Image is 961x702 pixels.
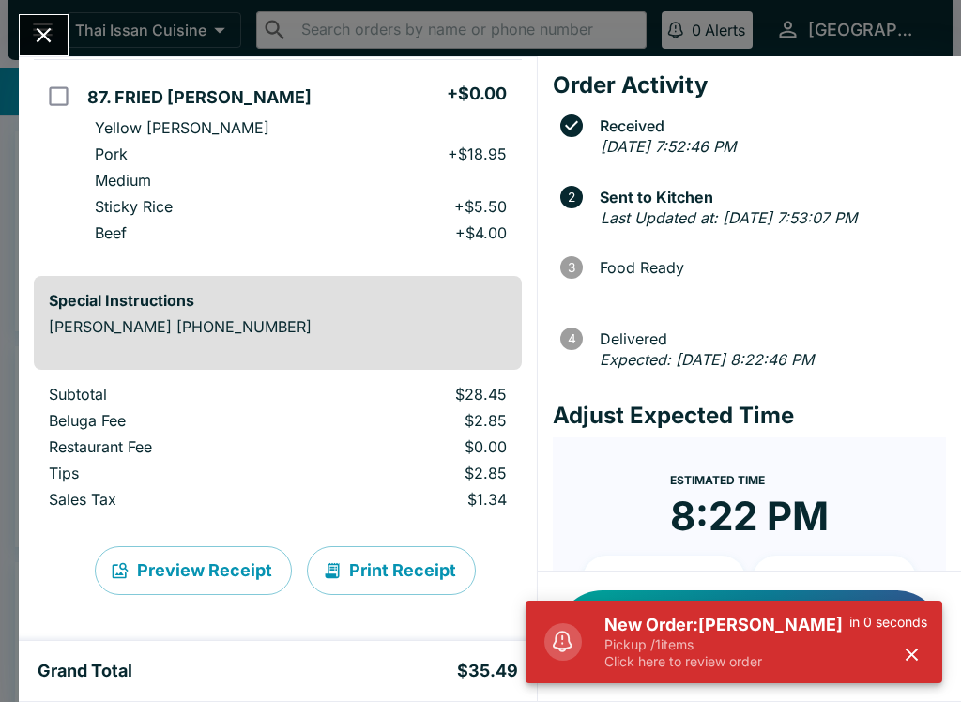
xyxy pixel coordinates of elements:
[553,402,946,430] h4: Adjust Expected Time
[670,473,765,487] span: Estimated Time
[455,223,507,242] p: + $4.00
[49,437,292,456] p: Restaurant Fee
[95,546,292,595] button: Preview Receipt
[322,464,506,482] p: $2.85
[670,492,829,541] time: 8:22 PM
[447,83,507,105] h5: + $0.00
[38,660,132,682] h5: Grand Total
[601,208,857,227] em: Last Updated at: [DATE] 7:53:07 PM
[568,260,575,275] text: 3
[567,331,575,346] text: 4
[448,145,507,163] p: + $18.95
[600,350,814,369] em: Expected: [DATE] 8:22:46 PM
[322,490,506,509] p: $1.34
[568,190,575,205] text: 2
[95,197,173,216] p: Sticky Rice
[87,86,312,109] h5: 87. FRIED [PERSON_NAME]
[322,411,506,430] p: $2.85
[557,590,942,682] button: Notify Customer Food is Ready
[95,118,269,137] p: Yellow [PERSON_NAME]
[590,189,946,206] span: Sent to Kitchen
[49,464,292,482] p: Tips
[20,15,68,55] button: Close
[49,317,507,336] p: [PERSON_NAME] [PHONE_NUMBER]
[590,259,946,276] span: Food Ready
[49,385,292,404] p: Subtotal
[95,145,128,163] p: Pork
[49,490,292,509] p: Sales Tax
[322,437,506,456] p: $0.00
[590,117,946,134] span: Received
[604,636,849,653] p: Pickup / 1 items
[454,197,507,216] p: + $5.50
[590,330,946,347] span: Delivered
[49,411,292,430] p: Beluga Fee
[34,385,522,516] table: orders table
[49,291,507,310] h6: Special Instructions
[553,71,946,99] h4: Order Activity
[95,171,151,190] p: Medium
[601,137,736,156] em: [DATE] 7:52:46 PM
[457,660,518,682] h5: $35.49
[95,223,127,242] p: Beef
[849,614,927,631] p: in 0 seconds
[753,556,916,603] button: + 20
[583,556,746,603] button: + 10
[604,653,849,670] p: Click here to review order
[604,614,849,636] h5: New Order: [PERSON_NAME]
[322,385,506,404] p: $28.45
[307,546,476,595] button: Print Receipt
